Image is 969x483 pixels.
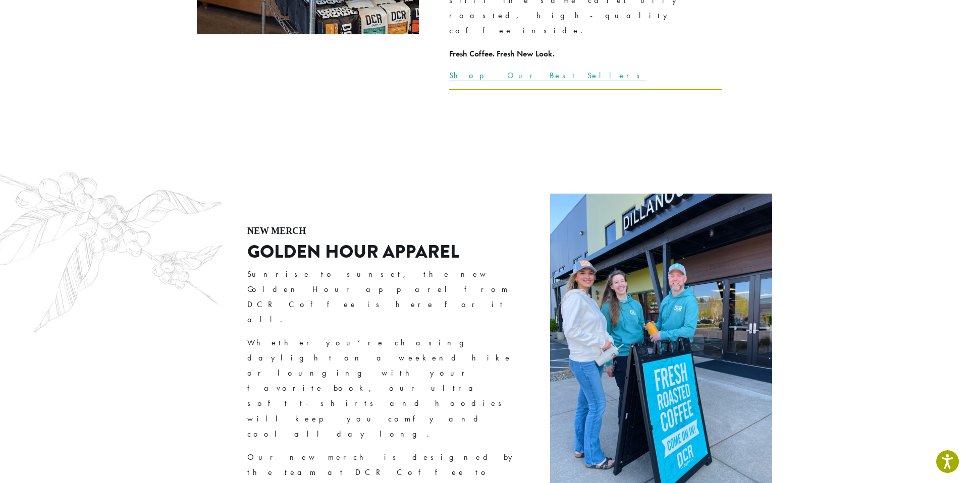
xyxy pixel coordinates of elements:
[247,226,520,237] h4: NEW MERCH
[247,267,520,327] p: Sunrise to sunset, the new Golden Hour apparel from DCR Coffee is here for it all.
[247,335,520,442] p: Whether you’re chasing daylight on a weekend hike or lounging with your favorite book, our ultra-...
[247,241,520,263] h2: GOLDEN HOUR APPAREL
[449,70,647,81] a: Shop Our Best Sellers
[449,48,555,59] strong: Fresh Coffee. Fresh New Look.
